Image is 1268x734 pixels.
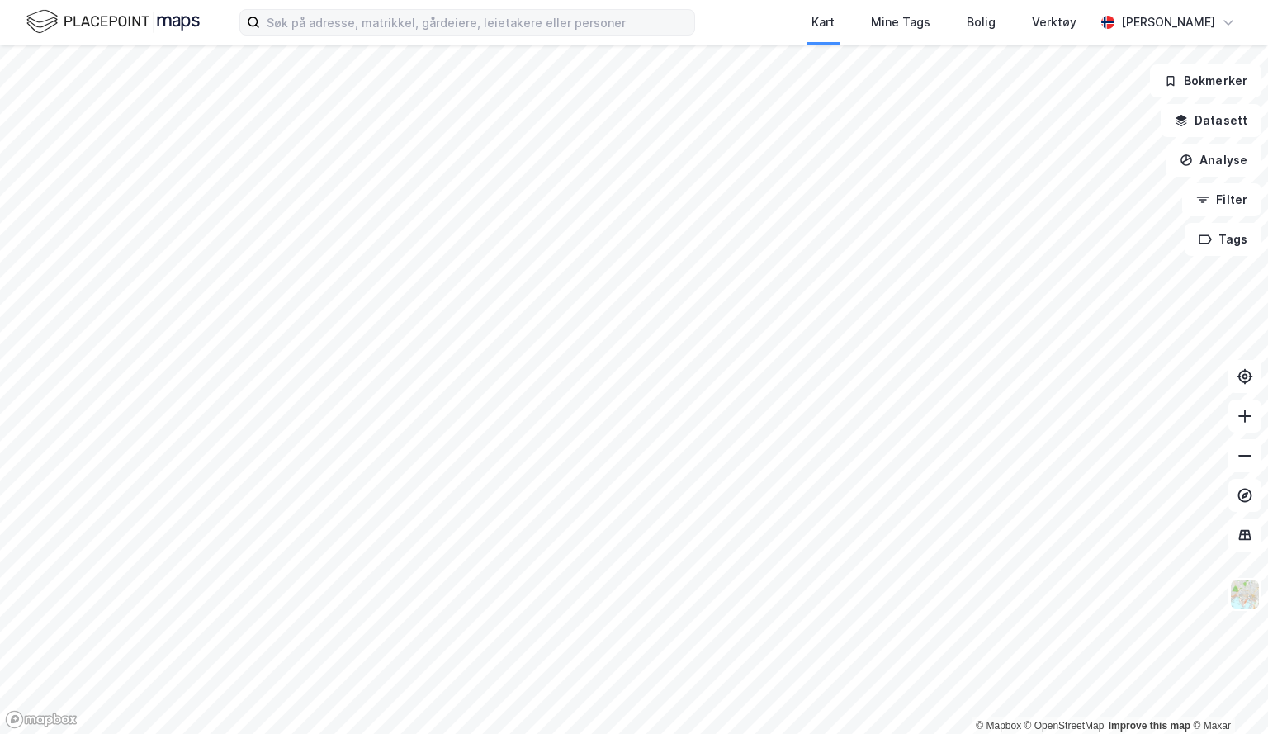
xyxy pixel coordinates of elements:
div: Kart [811,12,835,32]
div: Kontrollprogram for chat [1185,655,1268,734]
div: Bolig [967,12,996,32]
div: Mine Tags [871,12,930,32]
div: Verktøy [1032,12,1076,32]
div: [PERSON_NAME] [1121,12,1215,32]
img: logo.f888ab2527a4732fd821a326f86c7f29.svg [26,7,200,36]
iframe: Chat Widget [1185,655,1268,734]
input: Søk på adresse, matrikkel, gårdeiere, leietakere eller personer [260,10,694,35]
